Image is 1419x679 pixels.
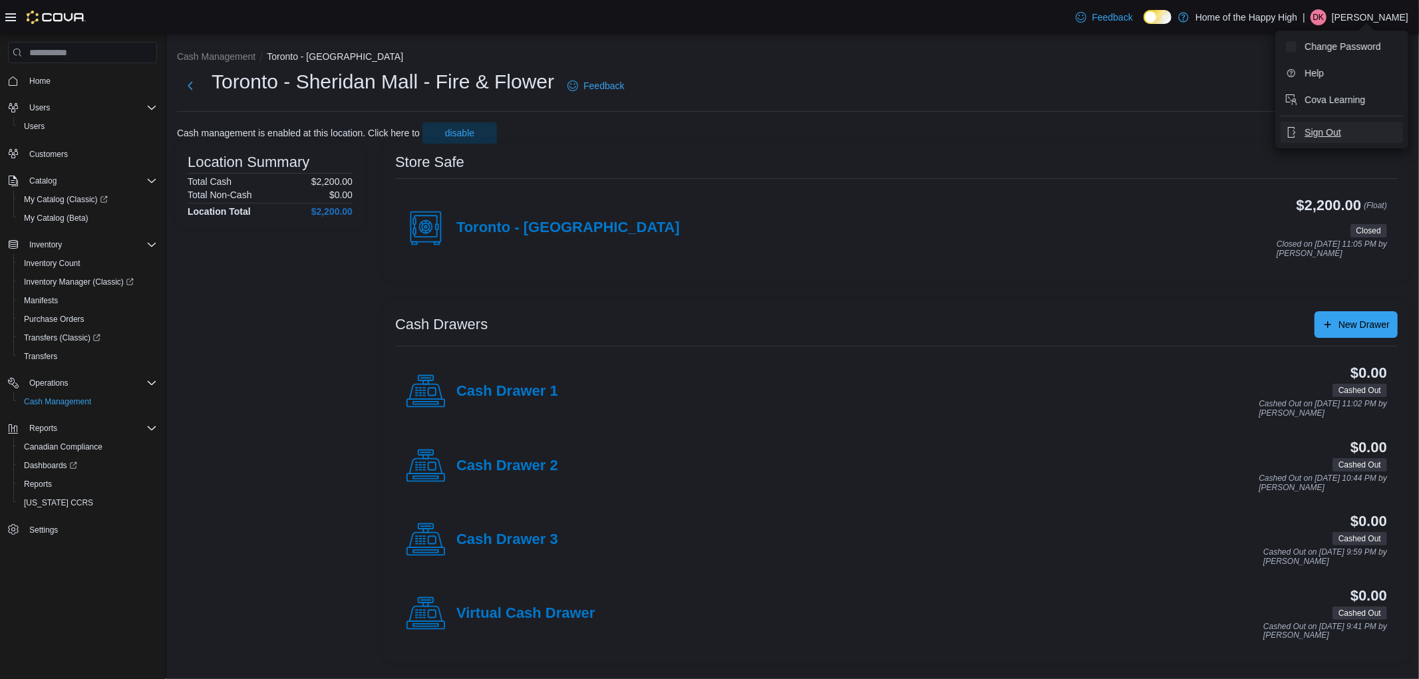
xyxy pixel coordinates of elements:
span: Dashboards [19,458,157,474]
nav: An example of EuiBreadcrumbs [177,50,1408,66]
p: Closed on [DATE] 11:05 PM by [PERSON_NAME] [1277,240,1387,258]
span: Inventory Manager (Classic) [24,277,134,287]
a: My Catalog (Classic) [13,190,162,209]
h1: Toronto - Sheridan Mall - Fire & Flower [212,68,554,95]
button: Users [3,98,162,117]
span: Help [1305,67,1324,80]
span: Inventory Count [24,258,80,269]
button: Help [1281,63,1403,84]
button: Users [13,117,162,136]
h4: Toronto - [GEOGRAPHIC_DATA] [456,219,680,237]
span: Cashed Out [1339,459,1381,471]
p: Home of the Happy High [1195,9,1297,25]
a: Inventory Manager (Classic) [19,274,139,290]
a: Feedback [1070,4,1138,31]
span: Users [19,118,157,134]
span: Customers [29,149,68,160]
a: Settings [24,522,63,538]
span: Home [29,76,51,86]
p: $2,200.00 [311,176,353,187]
button: Cova Learning [1281,89,1403,110]
span: [US_STATE] CCRS [24,497,93,508]
a: Manifests [19,293,63,309]
a: Customers [24,146,73,162]
h4: Cash Drawer 3 [456,531,558,549]
h6: Total Cash [188,176,232,187]
span: Transfers [24,351,57,362]
span: Manifests [19,293,157,309]
span: Settings [29,525,58,535]
button: Home [3,71,162,90]
p: Cashed Out on [DATE] 9:59 PM by [PERSON_NAME] [1263,548,1387,566]
a: Transfers [19,348,63,364]
button: Reports [24,420,63,436]
a: Transfers (Classic) [19,330,106,346]
span: Catalog [29,176,57,186]
button: Inventory [24,237,67,253]
button: Operations [3,374,162,392]
h4: Cash Drawer 1 [456,383,558,400]
p: | [1303,9,1305,25]
a: My Catalog (Beta) [19,210,94,226]
button: Sign Out [1281,122,1403,143]
span: My Catalog (Beta) [24,213,88,223]
span: Change Password [1305,40,1380,53]
h3: Store Safe [395,154,464,170]
h3: $0.00 [1350,513,1387,529]
a: Users [19,118,50,134]
span: Settings [24,521,157,538]
span: Inventory [29,239,62,250]
a: Dashboards [13,456,162,475]
h4: Cash Drawer 2 [456,458,558,475]
button: Next [177,72,204,99]
span: Dark Mode [1144,24,1144,25]
span: Cashed Out [1339,533,1381,545]
span: My Catalog (Beta) [19,210,157,226]
span: Catalog [24,173,157,189]
h3: $2,200.00 [1297,198,1362,213]
span: Closed [1356,225,1381,237]
span: Users [29,102,50,113]
span: Users [24,100,157,116]
button: Inventory Count [13,254,162,273]
span: Operations [29,378,69,388]
p: Cashed Out on [DATE] 10:44 PM by [PERSON_NAME] [1259,474,1387,492]
a: Cash Management [19,394,96,410]
button: Customers [3,144,162,163]
span: Purchase Orders [24,314,84,325]
button: My Catalog (Beta) [13,209,162,227]
h4: Location Total [188,206,251,217]
span: Transfers (Classic) [19,330,157,346]
span: Cashed Out [1333,607,1387,620]
span: Inventory [24,237,157,253]
span: Home [24,72,157,89]
button: Toronto - [GEOGRAPHIC_DATA] [267,51,403,62]
p: (Float) [1364,198,1387,221]
span: Inventory Count [19,255,157,271]
span: Dashboards [24,460,77,471]
span: Operations [24,375,157,391]
button: Operations [24,375,74,391]
span: Feedback [583,79,624,92]
span: Feedback [1092,11,1132,24]
img: Cova [27,11,86,24]
button: Users [24,100,55,116]
span: My Catalog (Classic) [24,194,108,205]
span: Cashed Out [1333,384,1387,397]
button: Catalog [24,173,62,189]
button: Cash Management [177,51,255,62]
a: Reports [19,476,57,492]
h3: $0.00 [1350,365,1387,381]
span: My Catalog (Classic) [19,192,157,207]
span: Transfers (Classic) [24,333,100,343]
span: Washington CCRS [19,495,157,511]
span: Reports [24,420,157,436]
a: Dashboards [19,458,82,474]
h3: Cash Drawers [395,317,488,333]
button: Cash Management [13,392,162,411]
h6: Total Non-Cash [188,190,252,200]
span: Cash Management [24,396,91,407]
p: $0.00 [329,190,353,200]
span: Reports [19,476,157,492]
span: disable [445,126,474,140]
